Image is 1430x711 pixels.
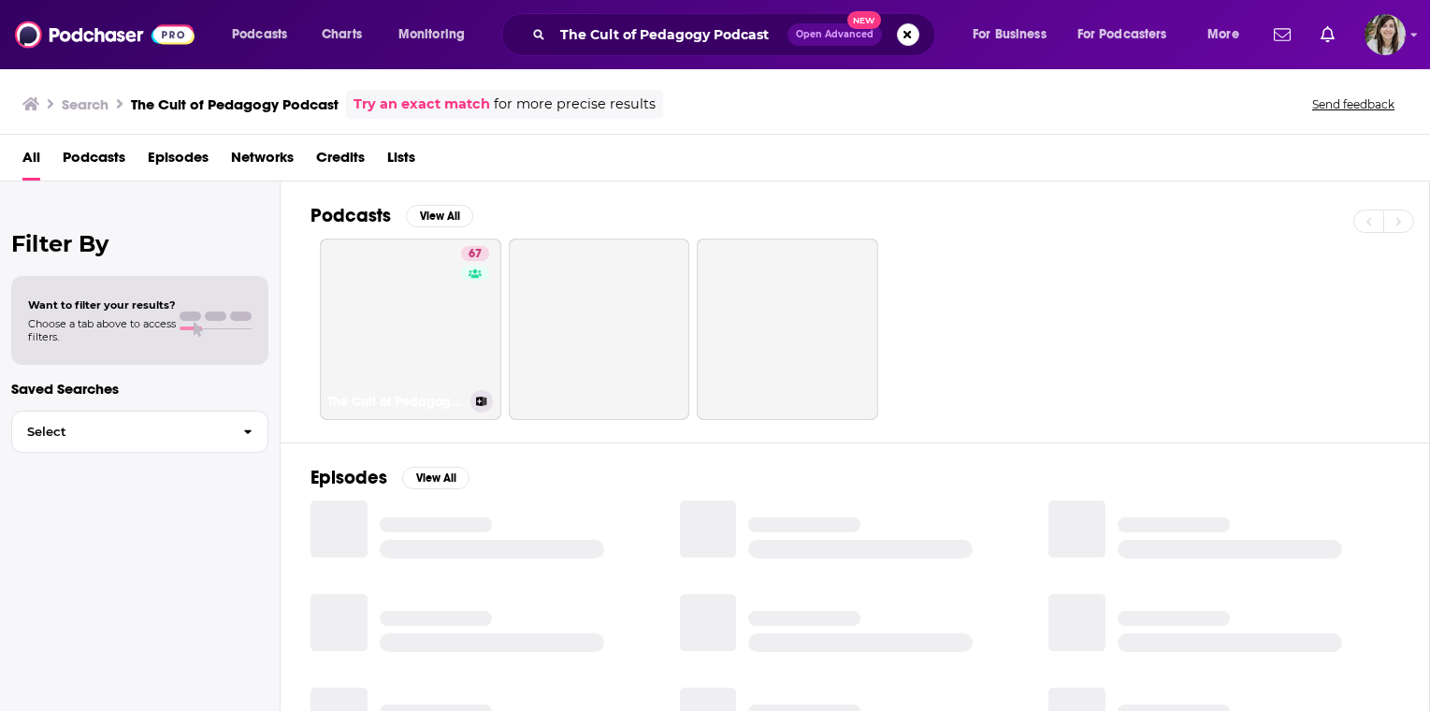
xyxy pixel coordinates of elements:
img: Podchaser - Follow, Share and Rate Podcasts [15,17,195,52]
a: EpisodesView All [311,466,469,489]
button: Select [11,411,268,453]
a: 67 [461,246,489,261]
a: Podcasts [63,142,125,181]
p: Saved Searches [11,380,268,398]
span: Podcasts [232,22,287,48]
button: Show profile menu [1365,14,1406,55]
button: View All [402,467,469,489]
input: Search podcasts, credits, & more... [553,20,787,50]
button: open menu [960,20,1070,50]
a: 67The Cult of Pedagogy Podcast [320,239,501,420]
a: PodcastsView All [311,204,473,227]
a: Charts [310,20,373,50]
div: Search podcasts, credits, & more... [519,13,953,56]
span: for more precise results [494,94,656,115]
h2: Episodes [311,466,387,489]
a: All [22,142,40,181]
a: Show notifications dropdown [1266,19,1298,51]
h2: Podcasts [311,204,391,227]
button: open menu [1065,20,1194,50]
a: Show notifications dropdown [1313,19,1342,51]
button: Send feedback [1307,96,1400,112]
span: Select [12,426,228,438]
span: More [1207,22,1239,48]
span: Open Advanced [796,30,874,39]
h2: Filter By [11,230,268,257]
span: New [847,11,881,29]
span: Want to filter your results? [28,298,176,312]
h3: The Cult of Pedagogy Podcast [131,95,339,113]
a: Networks [231,142,294,181]
h3: Search [62,95,108,113]
span: For Business [973,22,1047,48]
a: Try an exact match [354,94,490,115]
img: User Profile [1365,14,1406,55]
span: For Podcasters [1077,22,1167,48]
button: open menu [385,20,489,50]
button: open menu [219,20,311,50]
button: open menu [1194,20,1263,50]
button: Open AdvancedNew [787,23,882,46]
a: Episodes [148,142,209,181]
span: Choose a tab above to access filters. [28,317,176,343]
a: Lists [387,142,415,181]
span: 67 [469,245,482,264]
span: Charts [322,22,362,48]
a: Credits [316,142,365,181]
span: Logged in as devinandrade [1365,14,1406,55]
h3: The Cult of Pedagogy Podcast [327,394,463,410]
button: View All [406,205,473,227]
span: Monitoring [398,22,465,48]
